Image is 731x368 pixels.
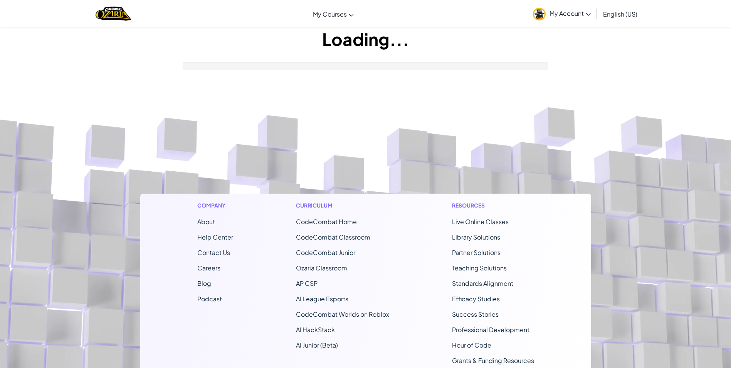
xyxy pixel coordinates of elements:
a: Partner Solutions [452,248,501,257]
a: Teaching Solutions [452,264,507,272]
a: Live Online Classes [452,218,509,226]
span: English (US) [603,10,637,18]
a: Hour of Code [452,341,491,349]
a: Careers [197,264,220,272]
a: Efficacy Studies [452,295,500,303]
a: Podcast [197,295,222,303]
a: Ozaria by CodeCombat logo [96,6,131,22]
a: AI League Esports [296,295,348,303]
img: avatar [533,8,546,20]
a: CodeCombat Classroom [296,233,370,241]
h1: Curriculum [296,201,389,209]
a: Ozaria Classroom [296,264,347,272]
a: Blog [197,279,211,287]
a: Success Stories [452,310,499,318]
a: My Courses [309,3,358,24]
span: Contact Us [197,248,230,257]
span: CodeCombat Home [296,218,357,226]
img: Home [96,6,131,22]
a: AI HackStack [296,326,335,334]
a: AP CSP [296,279,318,287]
h1: Company [197,201,233,209]
a: CodeCombat Worlds on Roblox [296,310,389,318]
span: My Account [550,9,591,17]
a: CodeCombat Junior [296,248,355,257]
a: Standards Alignment [452,279,513,287]
a: Grants & Funding Resources [452,356,534,365]
span: My Courses [313,10,347,18]
a: Library Solutions [452,233,500,241]
a: About [197,218,215,226]
a: Professional Development [452,326,529,334]
h1: Resources [452,201,534,209]
a: Help Center [197,233,233,241]
a: My Account [529,2,595,26]
a: AI Junior (Beta) [296,341,338,349]
a: English (US) [599,3,641,24]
